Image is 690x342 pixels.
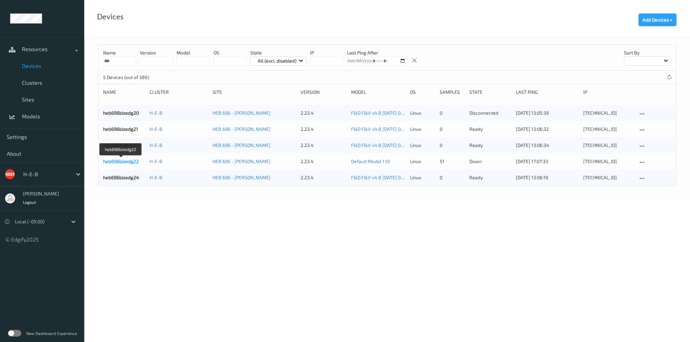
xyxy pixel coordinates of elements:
div: [TECHNICAL_ID] [583,110,633,116]
div: OS [410,89,435,96]
a: F&D F&V v4.8 [DATE] 09:51 Auto Save [351,126,432,132]
a: F&D F&V v4.8 [DATE] 09:51 Auto Save [351,175,432,180]
a: H-E-B [150,158,162,164]
div: [TECHNICAL_ID] [583,158,633,165]
p: IP [310,49,343,56]
a: heb696bizedg24 [103,175,139,180]
p: disconnected [469,110,511,116]
div: version [301,89,346,96]
p: version [140,49,173,56]
p: OS [214,49,247,56]
div: 0 [440,126,465,132]
div: [DATE] 13:06:34 [516,142,578,149]
div: Cluster [150,89,208,96]
p: ready [469,126,511,132]
p: State [250,49,307,56]
p: linux [410,174,435,181]
div: 2.23.4 [301,126,346,132]
p: linux [410,110,435,116]
p: model [177,49,210,56]
div: [DATE] 13:06:19 [516,174,578,181]
a: HEB 696 - [PERSON_NAME] [213,142,271,148]
p: linux [410,126,435,132]
div: 2.23.4 [301,158,346,165]
div: [TECHNICAL_ID] [583,126,633,132]
a: F&D F&V v4.8 [DATE] 09:51 Auto Save [351,142,432,148]
div: ip [583,89,633,96]
p: Name [103,49,136,56]
div: Name [103,89,145,96]
a: HEB 696 - [PERSON_NAME] [213,158,271,164]
div: 0 [440,174,465,181]
a: heb696bizedg20 [103,110,139,116]
div: [DATE] 13:05:39 [516,110,578,116]
div: [DATE] 13:06:32 [516,126,578,132]
p: All (excl. disabled) [255,58,299,64]
div: 0 [440,110,465,116]
div: 2.23.4 [301,174,346,181]
div: Samples [440,89,465,96]
div: 2.23.4 [301,110,346,116]
p: down [469,158,511,165]
div: [TECHNICAL_ID] [583,174,633,181]
p: linux [410,158,435,165]
p: linux [410,142,435,149]
p: 5 Devices (out of 386) [103,74,154,81]
div: [DATE] 17:07:33 [516,158,578,165]
div: 51 [440,158,465,165]
p: Sort by [624,49,671,56]
div: Site [213,89,296,96]
div: Devices [97,13,124,20]
a: H-E-B [150,110,162,116]
div: 0 [440,142,465,149]
a: H-E-B [150,126,162,132]
div: 2.23.4 [301,142,346,149]
div: State [469,89,511,96]
a: H-E-B [150,175,162,180]
button: Add Devices + [638,13,677,26]
a: HEB 696 - [PERSON_NAME] [213,110,271,116]
a: H-E-B [150,142,162,148]
a: heb696bizedg23 [103,142,139,148]
div: Model [351,89,405,96]
a: HEB 696 - [PERSON_NAME] [213,126,271,132]
div: [TECHNICAL_ID] [583,142,633,149]
div: Last Ping [516,89,578,96]
p: ready [469,142,511,149]
a: heb696bizedg22 [103,158,139,164]
a: HEB 696 - [PERSON_NAME] [213,175,271,180]
a: heb696bizedg21 [103,126,138,132]
p: Last Ping After [347,49,406,56]
a: F&D F&V v4.8 [DATE] 09:51 Auto Save [351,110,432,116]
a: Default Model 1.10 [351,158,390,164]
p: ready [469,174,511,181]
